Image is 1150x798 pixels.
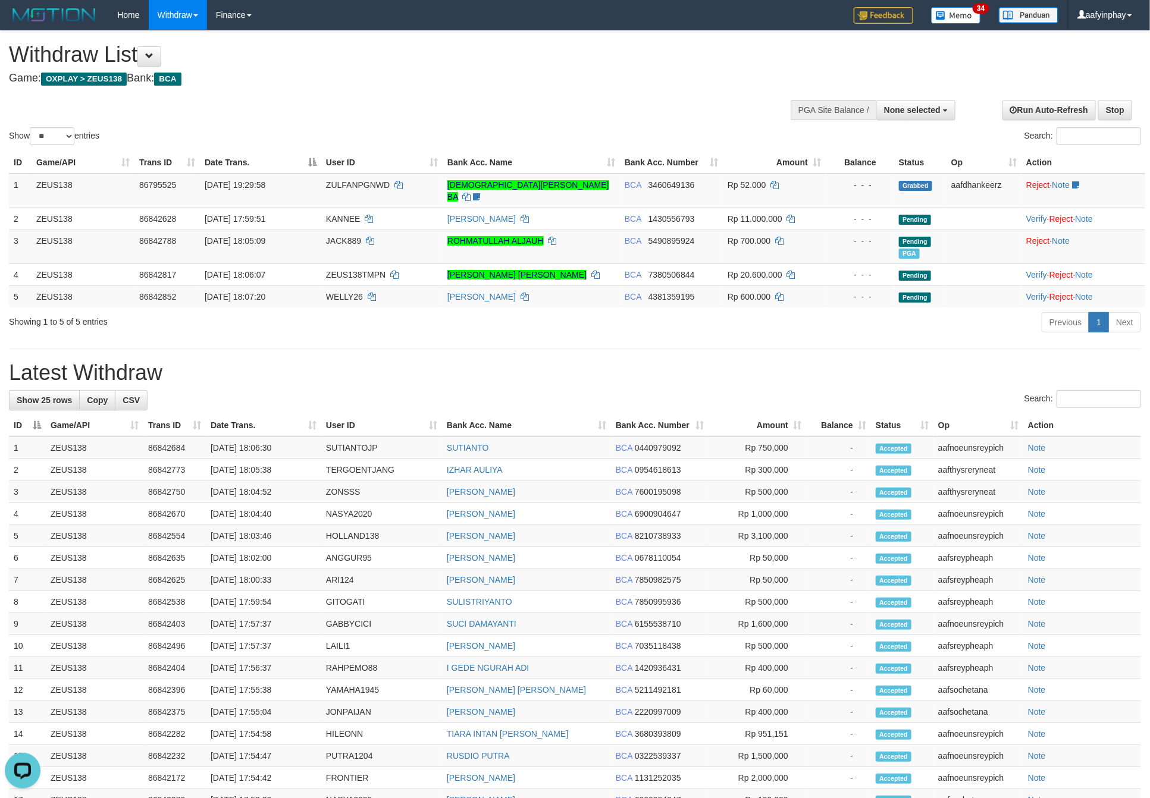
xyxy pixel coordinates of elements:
[9,701,46,723] td: 13
[826,152,894,174] th: Balance
[635,663,681,673] span: Copy 1420936431 to clipboard
[9,43,755,67] h1: Withdraw List
[831,235,889,247] div: - - -
[1049,292,1073,301] a: Reject
[933,679,1023,701] td: aafsochetana
[326,236,361,246] span: JACK889
[46,525,143,547] td: ZEUS138
[9,152,32,174] th: ID
[831,179,889,191] div: - - -
[709,525,806,547] td: Rp 3,100,000
[616,641,632,651] span: BCA
[1049,214,1073,224] a: Reject
[933,525,1023,547] td: aafnoeunsreypich
[728,214,782,224] span: Rp 11.000.000
[635,597,681,607] span: Copy 7850995936 to clipboard
[973,3,989,14] span: 34
[899,271,931,281] span: Pending
[9,127,99,145] label: Show entries
[876,620,911,630] span: Accepted
[616,597,632,607] span: BCA
[899,237,931,247] span: Pending
[806,635,871,657] td: -
[9,525,46,547] td: 5
[876,598,911,608] span: Accepted
[709,414,806,436] th: Amount: activate to sort column ascending
[206,459,321,481] td: [DATE] 18:05:38
[831,269,889,281] div: - - -
[134,152,200,174] th: Trans ID: activate to sort column ascending
[806,525,871,547] td: -
[9,361,1141,385] h1: Latest Withdraw
[139,236,176,246] span: 86842788
[899,249,920,259] span: Marked by aafnoeunsreypich
[625,214,641,224] span: BCA
[447,619,516,629] a: SUCI DAMAYANTI
[9,208,32,230] td: 2
[326,214,361,224] span: KANNEE
[933,414,1023,436] th: Op: activate to sort column ascending
[442,414,611,436] th: Bank Acc. Name: activate to sort column ascending
[206,436,321,459] td: [DATE] 18:06:30
[139,180,176,190] span: 86795525
[625,270,641,279] span: BCA
[206,635,321,657] td: [DATE] 17:57:37
[143,436,206,459] td: 86842684
[831,291,889,303] div: - - -
[648,214,695,224] span: Copy 1430556793 to clipboard
[206,525,321,547] td: [DATE] 18:03:46
[648,236,695,246] span: Copy 5490895924 to clipboard
[854,7,913,24] img: Feedback.jpg
[46,635,143,657] td: ZEUS138
[321,152,443,174] th: User ID: activate to sort column ascending
[1028,465,1046,475] a: Note
[447,663,529,673] a: I GEDE NGURAH ADI
[709,503,806,525] td: Rp 1,000,000
[9,436,46,459] td: 1
[933,635,1023,657] td: aafsreypheaph
[616,487,632,497] span: BCA
[933,547,1023,569] td: aafsreypheaph
[9,613,46,635] td: 9
[1075,214,1093,224] a: Note
[1028,619,1046,629] a: Note
[9,657,46,679] td: 11
[9,230,32,263] td: 3
[1108,312,1141,332] a: Next
[321,701,442,723] td: JONPAIJAN
[143,591,206,613] td: 86842538
[933,569,1023,591] td: aafsreypheaph
[709,613,806,635] td: Rp 1,600,000
[709,481,806,503] td: Rp 500,000
[321,591,442,613] td: GITOGATI
[46,547,143,569] td: ZEUS138
[616,553,632,563] span: BCA
[1049,270,1073,279] a: Reject
[648,270,695,279] span: Copy 7380506844 to clipboard
[806,547,871,569] td: -
[205,270,265,279] span: [DATE] 18:06:07
[947,152,1021,174] th: Op: activate to sort column ascending
[899,293,931,303] span: Pending
[709,679,806,701] td: Rp 60,000
[1075,270,1093,279] a: Note
[205,214,265,224] span: [DATE] 17:59:51
[9,635,46,657] td: 10
[447,531,515,541] a: [PERSON_NAME]
[709,657,806,679] td: Rp 400,000
[41,73,127,86] span: OXPLAY > ZEUS138
[9,174,32,208] td: 1
[616,443,632,453] span: BCA
[143,679,206,701] td: 86842396
[648,292,695,301] span: Copy 4381359195 to clipboard
[143,481,206,503] td: 86842750
[1021,230,1145,263] td: ·
[447,214,516,224] a: [PERSON_NAME]
[899,215,931,225] span: Pending
[1026,180,1050,190] a: Reject
[635,465,681,475] span: Copy 0954618613 to clipboard
[894,152,947,174] th: Status
[933,591,1023,613] td: aafsreypheaph
[206,701,321,723] td: [DATE] 17:55:04
[46,701,143,723] td: ZEUS138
